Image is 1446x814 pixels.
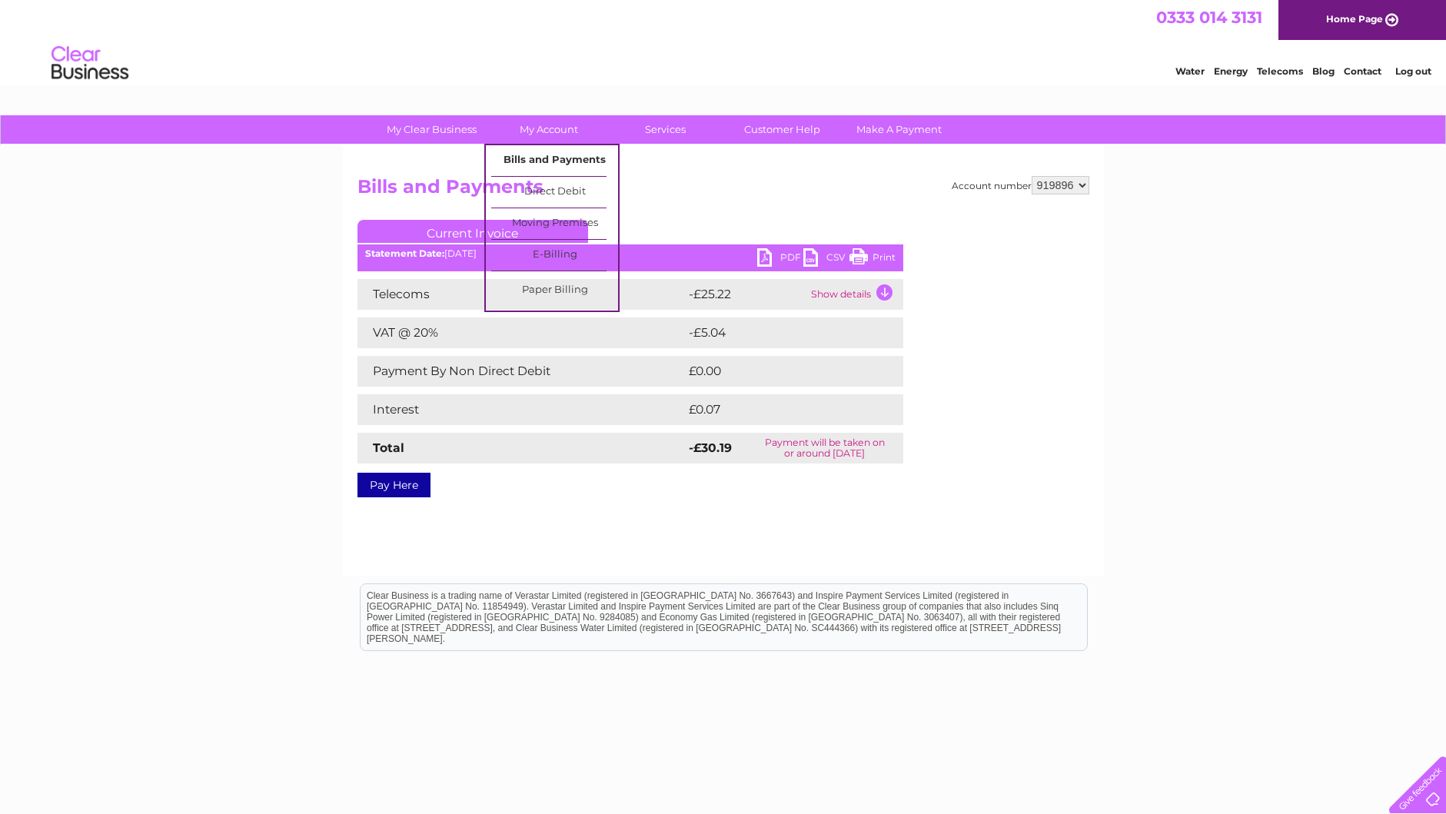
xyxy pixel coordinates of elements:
td: Interest [357,394,685,425]
a: 0333 014 3131 [1156,8,1262,27]
div: [DATE] [357,248,903,259]
td: Telecoms [357,279,685,310]
td: £0.07 [685,394,867,425]
a: Moving Premises [491,208,618,239]
a: My Account [485,115,612,144]
a: Log out [1395,65,1431,77]
div: Clear Business is a trading name of Verastar Limited (registered in [GEOGRAPHIC_DATA] No. 3667643... [361,8,1087,75]
a: E-Billing [491,240,618,271]
td: Show details [807,279,903,310]
a: Print [849,248,896,271]
strong: Total [373,440,404,455]
a: PDF [757,248,803,271]
a: Customer Help [719,115,846,144]
a: Make A Payment [836,115,962,144]
td: Payment By Non Direct Debit [357,356,685,387]
a: Energy [1214,65,1248,77]
div: Account number [952,176,1089,194]
b: Statement Date: [365,248,444,259]
a: Current Invoice [357,220,588,243]
a: Telecoms [1257,65,1303,77]
a: Contact [1344,65,1381,77]
a: Paper Billing [491,275,618,306]
td: Payment will be taken on or around [DATE] [746,433,903,463]
td: VAT @ 20% [357,317,685,348]
h2: Bills and Payments [357,176,1089,205]
td: -£25.22 [685,279,807,310]
img: logo.png [51,40,129,87]
a: Pay Here [357,473,430,497]
strong: -£30.19 [689,440,732,455]
a: Bills and Payments [491,145,618,176]
td: £0.00 [685,356,868,387]
td: -£5.04 [685,317,871,348]
a: CSV [803,248,849,271]
a: Services [602,115,729,144]
a: Water [1175,65,1205,77]
a: My Clear Business [368,115,495,144]
a: Blog [1312,65,1335,77]
a: Direct Debit [491,177,618,208]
